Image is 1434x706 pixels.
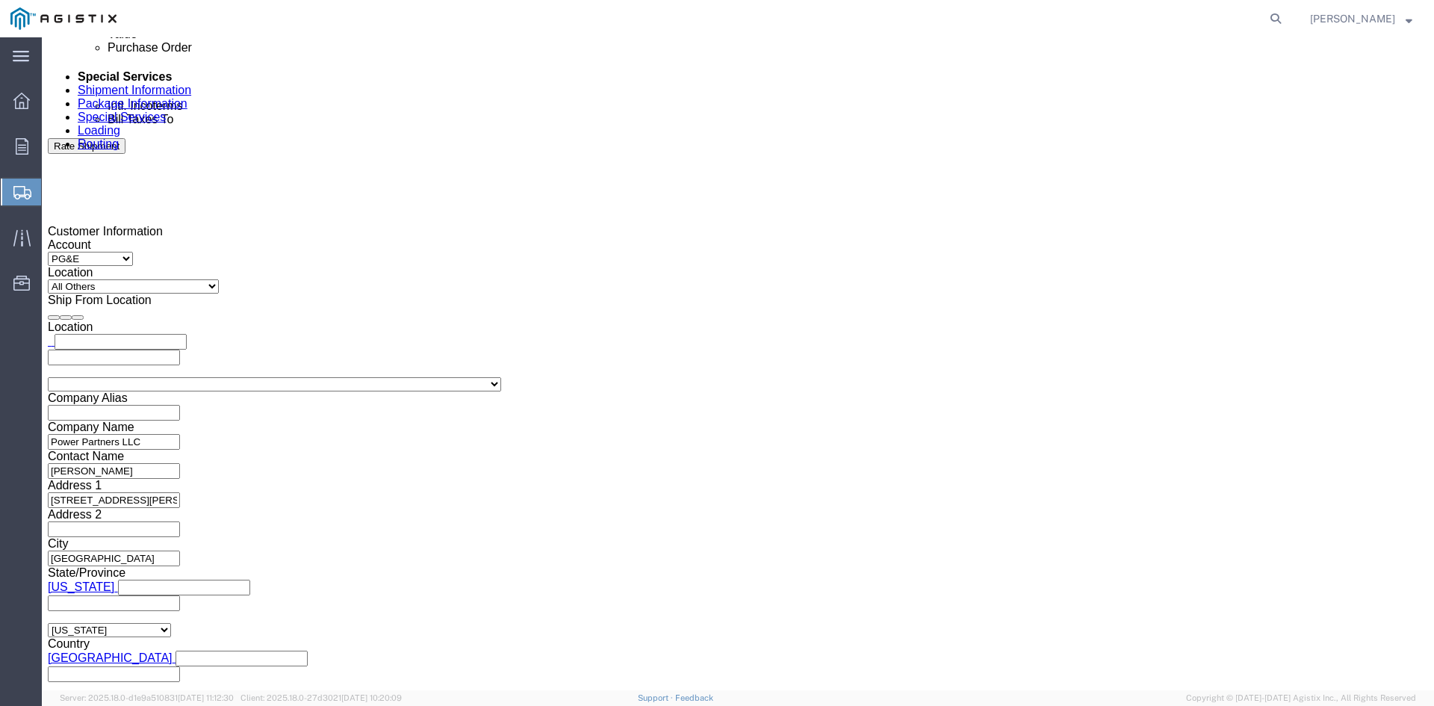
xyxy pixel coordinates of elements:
[60,693,234,702] span: Server: 2025.18.0-d1e9a510831
[1310,10,1395,27] span: Amanda Brown
[10,7,117,30] img: logo
[1186,692,1416,705] span: Copyright © [DATE]-[DATE] Agistix Inc., All Rights Reserved
[1309,10,1413,28] button: [PERSON_NAME]
[341,693,402,702] span: [DATE] 10:20:09
[638,693,675,702] a: Support
[42,37,1434,690] iframe: FS Legacy Container
[675,693,713,702] a: Feedback
[240,693,402,702] span: Client: 2025.18.0-27d3021
[178,693,234,702] span: [DATE] 11:12:30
